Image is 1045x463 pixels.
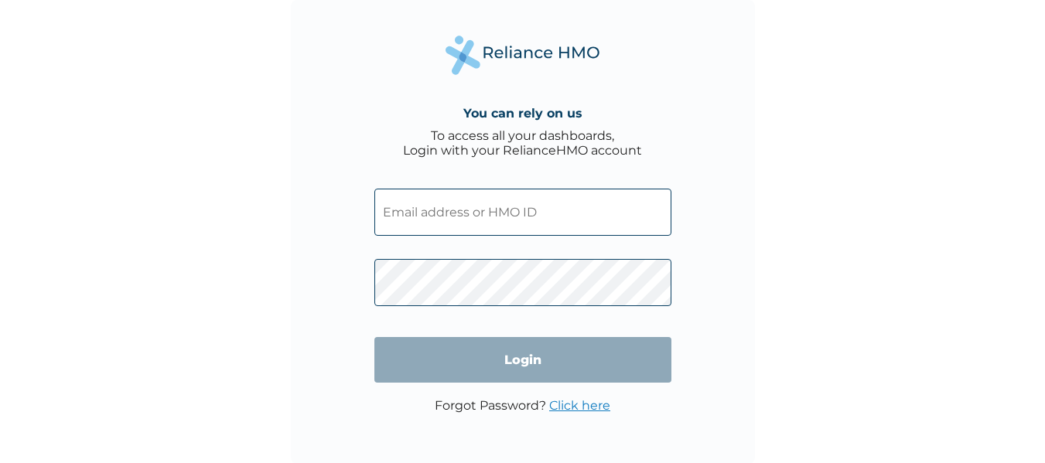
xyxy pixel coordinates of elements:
h4: You can rely on us [463,106,582,121]
a: Click here [549,398,610,413]
input: Email address or HMO ID [374,189,671,236]
img: Reliance Health's Logo [446,36,600,75]
p: Forgot Password? [435,398,610,413]
input: Login [374,337,671,383]
div: To access all your dashboards, Login with your RelianceHMO account [403,128,642,158]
